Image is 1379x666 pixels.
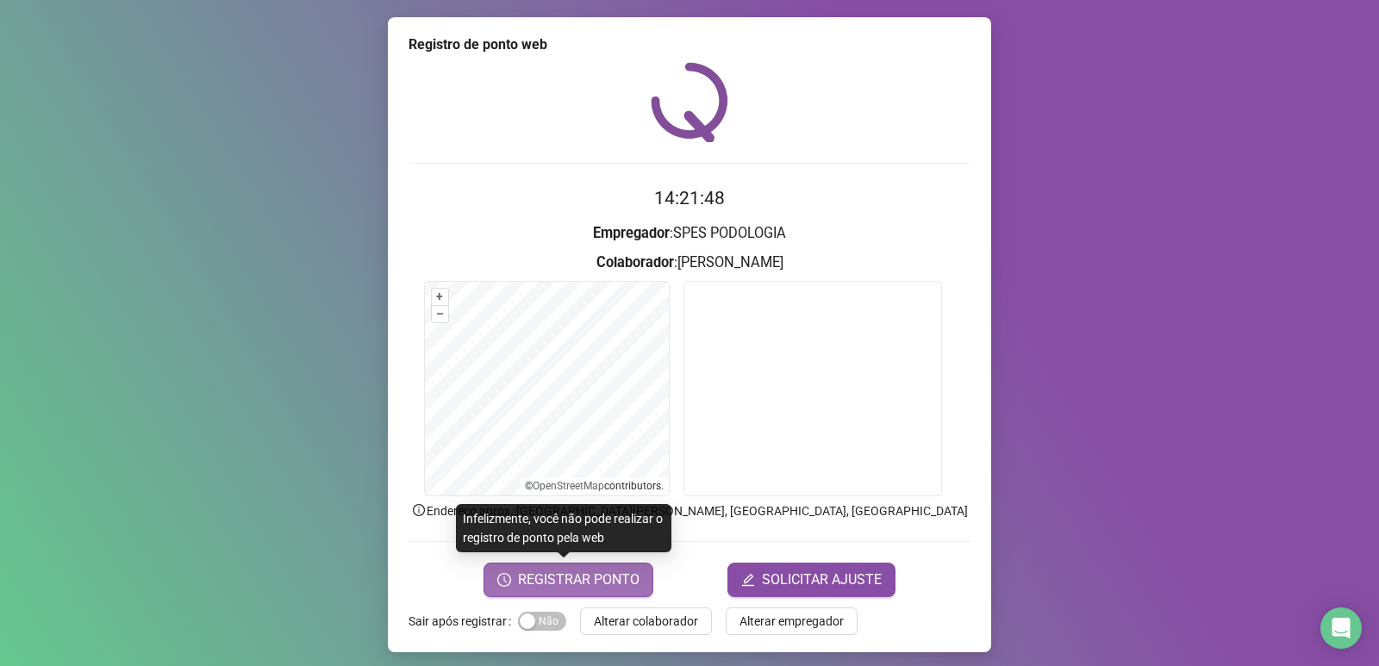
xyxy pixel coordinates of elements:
[654,188,725,209] time: 14:21:48
[762,570,882,590] span: SOLICITAR AJUSTE
[456,504,671,552] div: Infelizmente, você não pode realizar o registro de ponto pela web
[409,607,518,635] label: Sair após registrar
[409,34,970,55] div: Registro de ponto web
[594,612,698,631] span: Alterar colaborador
[741,573,755,587] span: edit
[525,480,664,492] li: © contributors.
[533,480,604,492] a: OpenStreetMap
[411,502,427,518] span: info-circle
[432,306,448,322] button: –
[409,252,970,274] h3: : [PERSON_NAME]
[596,254,674,271] strong: Colaborador
[432,289,448,305] button: +
[726,607,858,635] button: Alterar empregador
[497,573,511,587] span: clock-circle
[409,222,970,245] h3: : SPES PODOLOGIA
[484,563,653,597] button: REGISTRAR PONTO
[518,570,640,590] span: REGISTRAR PONTO
[409,501,970,520] p: Endereço aprox. : [GEOGRAPHIC_DATA][PERSON_NAME], [GEOGRAPHIC_DATA], [GEOGRAPHIC_DATA]
[580,607,712,635] button: Alterar colaborador
[727,563,895,597] button: editSOLICITAR AJUSTE
[739,612,844,631] span: Alterar empregador
[651,62,728,142] img: QRPoint
[1320,607,1362,649] div: Open Intercom Messenger
[593,225,670,241] strong: Empregador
